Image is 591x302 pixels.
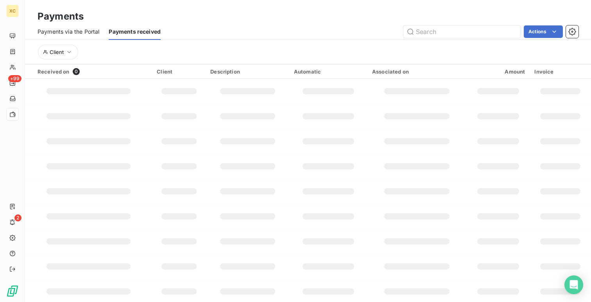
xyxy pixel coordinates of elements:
[6,77,18,89] a: +99
[471,68,525,75] div: Amount
[294,68,363,75] div: Automatic
[38,28,99,36] span: Payments via the Portal
[14,214,21,221] span: 2
[8,75,21,82] span: +99
[403,25,521,38] input: Search
[564,275,583,294] div: Open Intercom Messenger
[109,28,161,36] span: Payments received
[534,68,586,75] div: Invoice
[372,68,462,75] div: Associated on
[38,68,147,75] div: Received on
[6,285,19,297] img: Logo LeanPay
[524,25,563,38] button: Actions
[6,5,19,17] div: XC
[73,68,80,75] span: 0
[210,68,285,75] div: Description
[38,9,84,23] h3: Payments
[157,68,201,75] div: Client
[50,49,64,55] span: Client
[38,45,78,59] button: Client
